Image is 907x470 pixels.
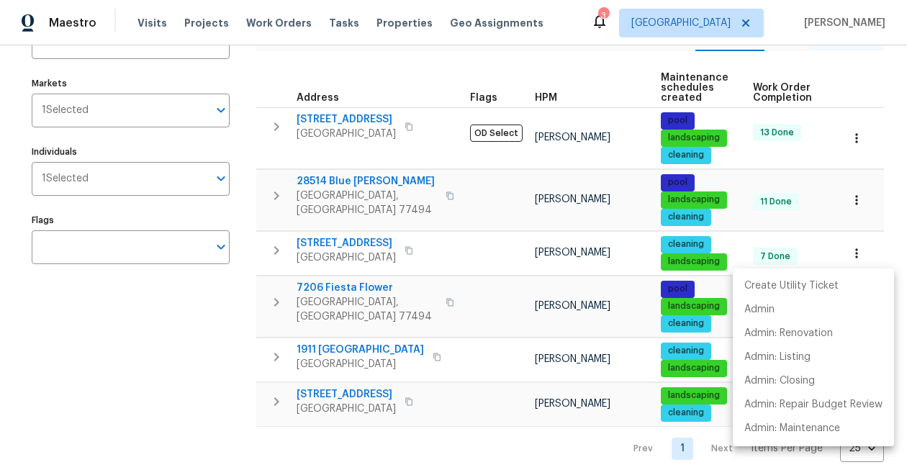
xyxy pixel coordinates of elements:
[744,350,811,365] p: Admin: Listing
[744,326,833,341] p: Admin: Renovation
[744,302,775,317] p: Admin
[744,374,815,389] p: Admin: Closing
[744,421,840,436] p: Admin: Maintenance
[744,397,883,412] p: Admin: Repair Budget Review
[744,279,839,294] p: Create Utility Ticket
